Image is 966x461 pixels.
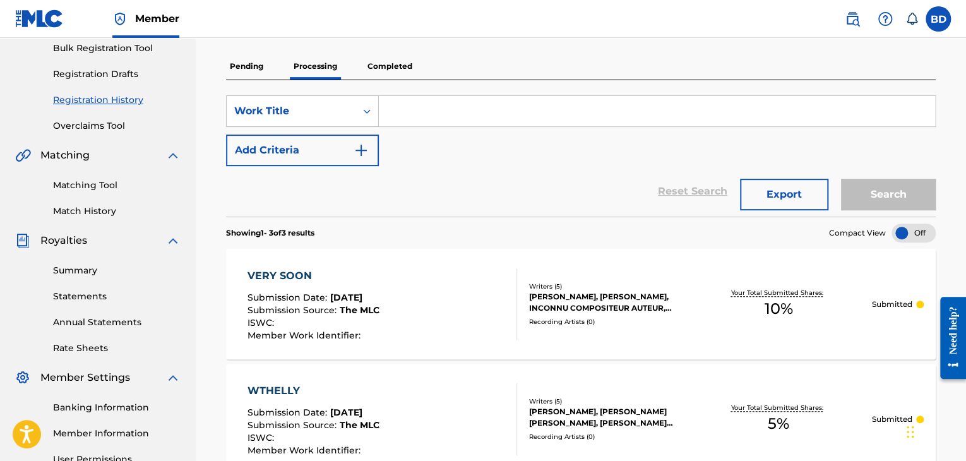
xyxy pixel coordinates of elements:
div: [PERSON_NAME], [PERSON_NAME], INCONNU COMPOSITEUR AUTEUR, [PERSON_NAME], [PERSON_NAME] [529,291,686,314]
div: User Menu [926,6,951,32]
img: expand [165,233,181,248]
a: Matching Tool [53,179,181,192]
div: Writers ( 5 ) [529,282,686,291]
span: Royalties [40,233,87,248]
a: Banking Information [53,401,181,414]
p: Your Total Submitted Shares: [731,288,826,297]
a: Rate Sheets [53,342,181,355]
img: help [878,11,893,27]
span: [DATE] [330,407,362,418]
img: Royalties [15,233,30,248]
p: Pending [226,53,267,80]
p: Showing 1 - 3 of 3 results [226,227,314,239]
div: Notifications [905,13,918,25]
span: Member [135,11,179,26]
span: Member Work Identifier : [247,445,364,456]
span: 5 % [768,412,789,435]
p: Submitted [872,299,912,310]
a: Match History [53,205,181,218]
a: VERY SOONSubmission Date:[DATE]Submission Source:The MLCISWC:Member Work Identifier:Writers (5)[P... [226,249,936,359]
p: Submitted [872,414,912,425]
span: The MLC [340,304,379,316]
iframe: Chat Widget [903,400,966,461]
img: Matching [15,148,31,163]
a: Public Search [840,6,865,32]
a: Member Information [53,427,181,440]
p: Completed [364,53,416,80]
form: Search Form [226,95,936,217]
a: Annual Statements [53,316,181,329]
div: Work Title [234,104,348,119]
span: Matching [40,148,90,163]
span: Member Work Identifier : [247,330,364,341]
a: Statements [53,290,181,303]
iframe: Resource Center [931,287,966,389]
div: [PERSON_NAME], [PERSON_NAME] [PERSON_NAME], [PERSON_NAME] [PERSON_NAME] [PERSON_NAME] [529,406,686,429]
img: MLC Logo [15,9,64,28]
img: expand [165,148,181,163]
div: Recording Artists ( 0 ) [529,317,686,326]
div: Writers ( 5 ) [529,397,686,406]
div: Drag [907,413,914,451]
p: Your Total Submitted Shares: [731,403,826,412]
a: Bulk Registration Tool [53,42,181,55]
p: Processing [290,53,341,80]
a: Registration Drafts [53,68,181,81]
button: Export [740,179,828,210]
span: Submission Date : [247,292,330,303]
img: Top Rightsholder [112,11,128,27]
div: WTHELLY [247,383,379,398]
div: Recording Artists ( 0 ) [529,432,686,441]
a: Registration History [53,93,181,107]
a: Summary [53,264,181,277]
img: search [845,11,860,27]
img: expand [165,370,181,385]
span: Member Settings [40,370,130,385]
span: ISWC : [247,432,277,443]
span: Submission Source : [247,304,340,316]
button: Add Criteria [226,135,379,166]
span: Compact View [829,227,886,239]
img: Member Settings [15,370,30,385]
div: VERY SOON [247,268,379,284]
span: ISWC : [247,317,277,328]
span: Submission Date : [247,407,330,418]
a: Overclaims Tool [53,119,181,133]
span: [DATE] [330,292,362,303]
img: 9d2ae6d4665cec9f34b9.svg [354,143,369,158]
span: The MLC [340,419,379,431]
div: Help [873,6,898,32]
span: Submission Source : [247,419,340,431]
span: 10 % [765,297,793,320]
